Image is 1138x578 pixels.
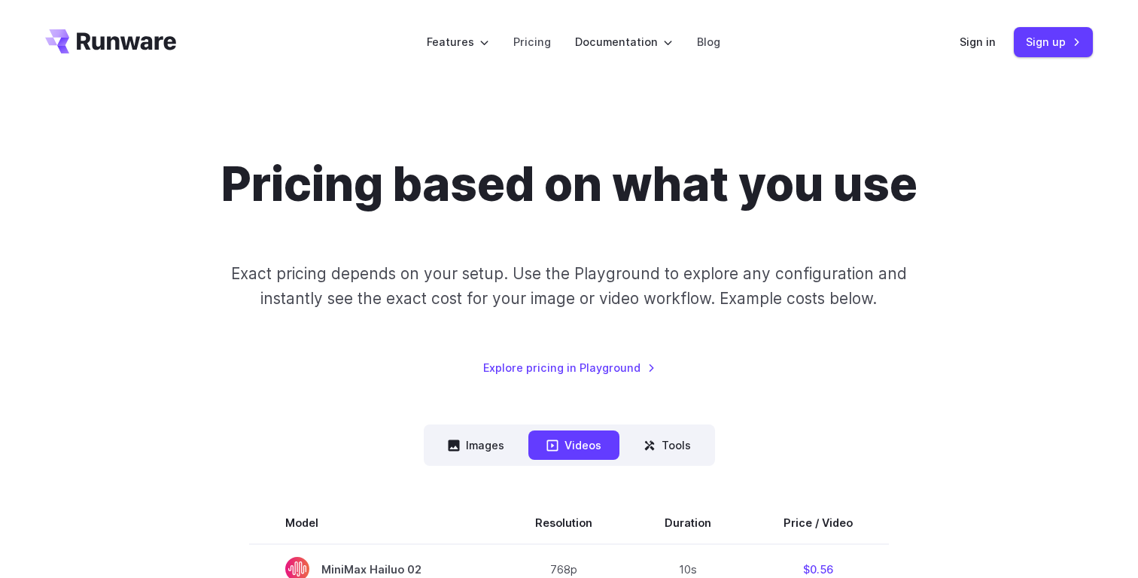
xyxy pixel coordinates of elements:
a: Pricing [513,33,551,50]
a: Go to / [45,29,176,53]
h1: Pricing based on what you use [221,157,917,213]
label: Features [427,33,489,50]
th: Price / Video [747,502,889,544]
th: Duration [628,502,747,544]
button: Images [430,430,522,460]
button: Videos [528,430,619,460]
th: Model [249,502,499,544]
label: Documentation [575,33,673,50]
a: Sign in [960,33,996,50]
a: Explore pricing in Playground [483,359,656,376]
a: Sign up [1014,27,1093,56]
a: Blog [697,33,720,50]
p: Exact pricing depends on your setup. Use the Playground to explore any configuration and instantl... [202,261,936,312]
button: Tools [625,430,709,460]
th: Resolution [499,502,628,544]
